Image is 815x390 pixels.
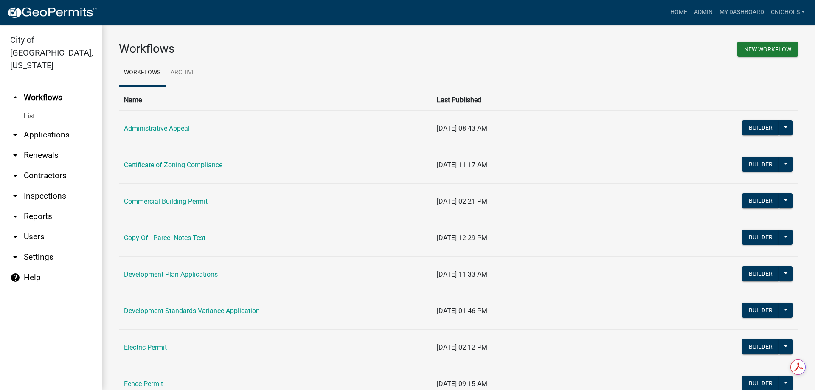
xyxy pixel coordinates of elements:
a: Certificate of Zoning Compliance [124,161,222,169]
span: [DATE] 08:43 AM [437,124,487,132]
a: Workflows [119,59,166,87]
i: help [10,272,20,283]
span: [DATE] 02:12 PM [437,343,487,351]
a: Administrative Appeal [124,124,190,132]
a: Fence Permit [124,380,163,388]
button: Builder [742,266,779,281]
button: Builder [742,120,779,135]
a: Commercial Building Permit [124,197,208,205]
a: Copy Of - Parcel Notes Test [124,234,205,242]
a: Archive [166,59,200,87]
th: Last Published [432,90,666,110]
i: arrow_drop_down [10,252,20,262]
button: Builder [742,339,779,354]
a: Development Plan Applications [124,270,218,278]
span: [DATE] 12:29 PM [437,234,487,242]
i: arrow_drop_down [10,211,20,222]
button: Builder [742,230,779,245]
a: Admin [691,4,716,20]
h3: Workflows [119,42,452,56]
button: Builder [742,303,779,318]
i: arrow_drop_up [10,93,20,103]
span: [DATE] 01:46 PM [437,307,487,315]
span: [DATE] 09:15 AM [437,380,487,388]
span: [DATE] 11:17 AM [437,161,487,169]
a: Development Standards Variance Application [124,307,260,315]
button: Builder [742,193,779,208]
span: [DATE] 02:21 PM [437,197,487,205]
a: Electric Permit [124,343,167,351]
button: New Workflow [737,42,798,57]
button: Builder [742,157,779,172]
a: cnichols [767,4,808,20]
span: [DATE] 11:33 AM [437,270,487,278]
th: Name [119,90,432,110]
i: arrow_drop_down [10,130,20,140]
i: arrow_drop_down [10,232,20,242]
a: My Dashboard [716,4,767,20]
i: arrow_drop_down [10,150,20,160]
i: arrow_drop_down [10,191,20,201]
a: Home [667,4,691,20]
i: arrow_drop_down [10,171,20,181]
